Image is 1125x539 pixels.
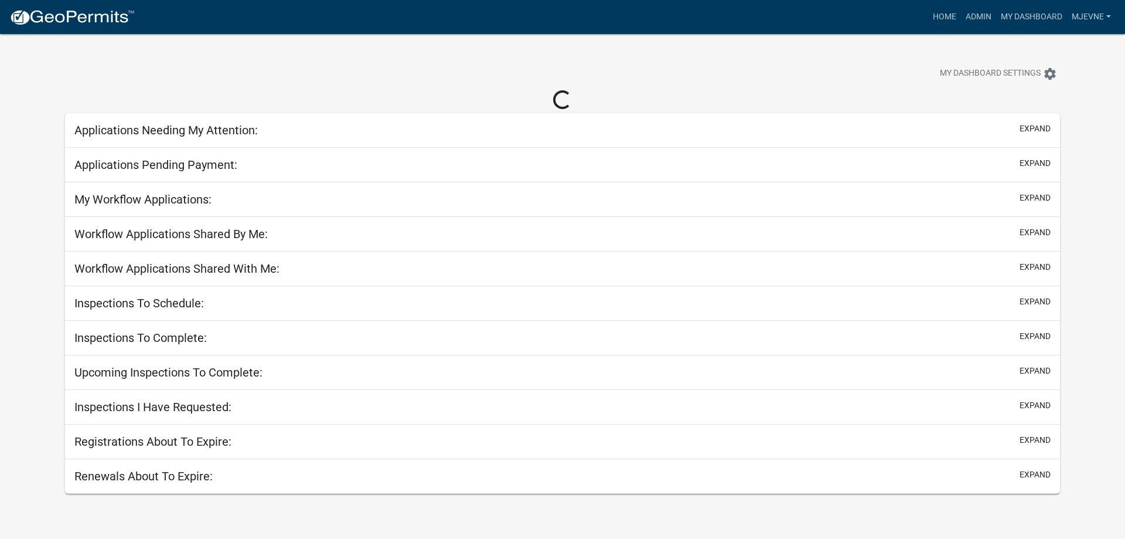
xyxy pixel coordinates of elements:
[930,62,1066,85] button: My Dashboard Settingssettings
[74,227,268,241] h5: Workflow Applications Shared By Me:
[74,158,237,172] h5: Applications Pending Payment:
[74,262,279,276] h5: Workflow Applications Shared With Me:
[996,6,1067,28] a: My Dashboard
[940,67,1041,81] span: My Dashboard Settings
[1020,434,1051,446] button: expand
[74,192,212,206] h5: My Workflow Applications:
[1020,261,1051,273] button: expand
[74,296,204,310] h5: Inspections To Schedule:
[1020,192,1051,204] button: expand
[74,469,213,483] h5: Renewals About To Expire:
[1020,330,1051,343] button: expand
[1020,226,1051,239] button: expand
[74,400,231,414] h5: Inspections I Have Requested:
[1020,123,1051,135] button: expand
[1067,6,1116,28] a: MJevne
[1020,365,1051,377] button: expand
[74,123,258,137] h5: Applications Needing My Attention:
[74,435,231,449] h5: Registrations About To Expire:
[1043,67,1057,81] i: settings
[74,365,262,379] h5: Upcoming Inspections To Complete:
[961,6,996,28] a: Admin
[1020,157,1051,170] button: expand
[1020,469,1051,481] button: expand
[1020,399,1051,412] button: expand
[74,331,207,345] h5: Inspections To Complete:
[1020,296,1051,308] button: expand
[928,6,961,28] a: Home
